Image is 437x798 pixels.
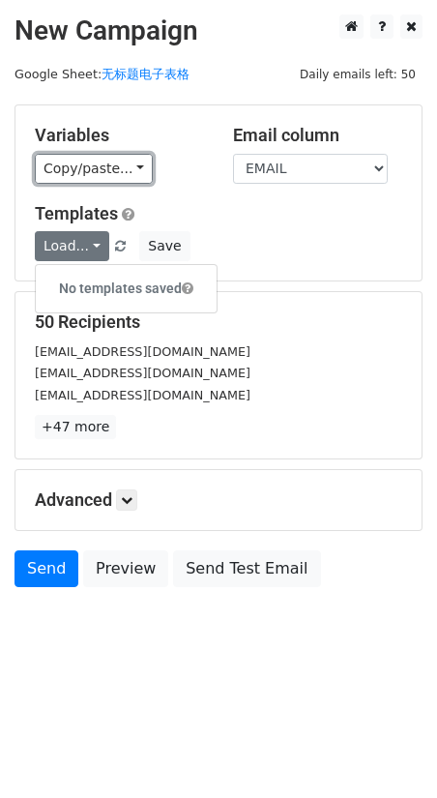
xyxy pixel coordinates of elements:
a: +47 more [35,415,116,439]
a: Copy/paste... [35,154,153,184]
small: [EMAIL_ADDRESS][DOMAIN_NAME] [35,366,250,380]
iframe: Chat Widget [340,705,437,798]
a: Preview [83,550,168,587]
a: Load... [35,231,109,261]
span: Daily emails left: 50 [293,64,422,85]
a: Send Test Email [173,550,320,587]
h5: Advanced [35,489,402,511]
button: Save [139,231,189,261]
h5: 50 Recipients [35,311,402,333]
a: 无标题电子表格 [102,67,189,81]
small: [EMAIL_ADDRESS][DOMAIN_NAME] [35,344,250,359]
h5: Variables [35,125,204,146]
h6: No templates saved [36,273,217,305]
small: [EMAIL_ADDRESS][DOMAIN_NAME] [35,388,250,402]
h2: New Campaign [15,15,422,47]
a: Daily emails left: 50 [293,67,422,81]
a: Send [15,550,78,587]
a: Templates [35,203,118,223]
small: Google Sheet: [15,67,189,81]
h5: Email column [233,125,402,146]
